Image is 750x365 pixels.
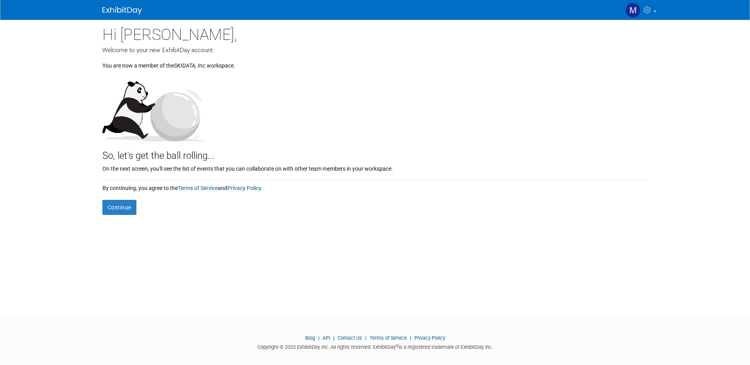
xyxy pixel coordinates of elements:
[316,335,321,341] span: |
[102,163,648,173] div: On the next screen, you'll see the list of events that you can collaborate on with other team mem...
[625,3,640,18] img: Michael Ball
[370,335,407,341] a: Terms of Service
[323,335,330,341] a: API
[102,73,209,141] img: Let's get the ball rolling
[102,200,136,215] button: Continue
[331,335,336,341] span: |
[178,185,218,191] a: Terms of Service
[174,62,207,69] i: SKIDATA, Inc.
[102,180,648,192] div: By continuing, you agree to the and .
[102,55,648,70] div: You are now a member of the workspace.
[414,335,445,341] a: Privacy Policy
[338,335,362,341] a: Contact Us
[227,185,261,191] a: Privacy Policy
[396,344,399,348] sup: ®
[363,335,368,341] span: |
[408,335,413,341] span: |
[305,335,315,341] a: Blog
[102,46,648,55] div: Welcome to your new ExhibitDay account.
[102,141,648,163] div: So, let's get the ball rolling...
[102,20,648,46] div: Hi [PERSON_NAME],
[102,7,142,15] img: ExhibitDay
